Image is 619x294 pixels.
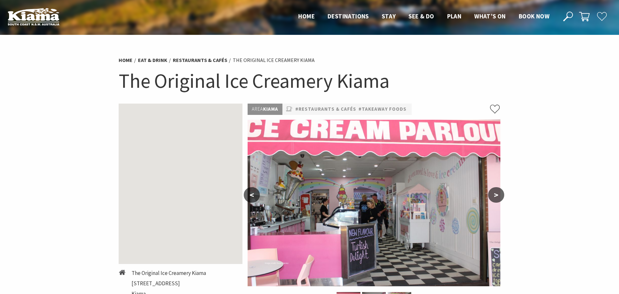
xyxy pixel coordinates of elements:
[295,105,356,113] a: #Restaurants & Cafés
[252,106,263,112] span: Area
[447,12,462,20] span: Plan
[119,57,133,64] a: Home
[233,56,315,65] li: The Original Ice Creamery Kiama
[474,12,506,20] span: What’s On
[248,104,282,115] p: Kiama
[292,11,556,22] nav: Main Menu
[8,8,59,25] img: Kiama Logo
[119,68,500,94] h1: The Original Ice Creamery Kiama
[328,12,369,20] span: Destinations
[132,279,206,288] li: [STREET_ADDRESS]
[298,12,315,20] span: Home
[244,187,260,203] button: <
[132,269,206,278] li: The Original Ice Creamery Kiama
[408,12,434,20] span: See & Do
[382,12,396,20] span: Stay
[488,187,504,203] button: >
[359,105,407,113] a: #Takeaway Foods
[519,12,549,20] span: Book now
[138,57,167,64] a: Eat & Drink
[173,57,227,64] a: Restaurants & Cafés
